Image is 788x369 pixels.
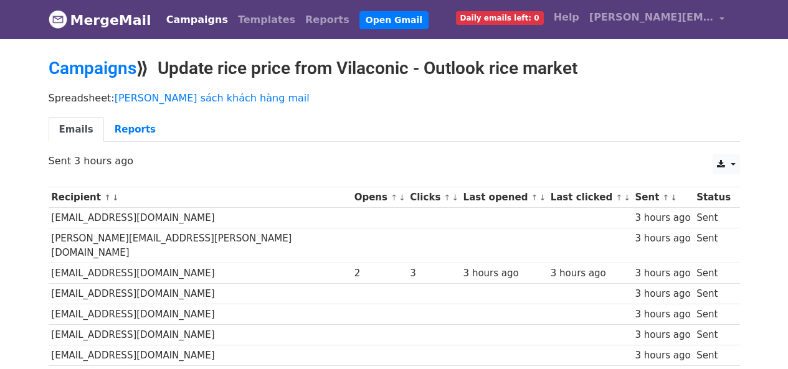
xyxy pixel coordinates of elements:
a: Reports [104,117,166,142]
a: [PERSON_NAME] sách khách hàng mail [115,92,310,104]
td: [EMAIL_ADDRESS][DOMAIN_NAME] [49,208,351,228]
th: Status [693,187,733,208]
td: Sent [693,263,733,283]
div: 3 hours ago [635,348,690,363]
a: ↑ [104,193,111,202]
td: [EMAIL_ADDRESS][DOMAIN_NAME] [49,283,351,304]
a: ↑ [444,193,451,202]
a: ↓ [624,193,630,202]
h2: ⟫ Update rice price from Vilaconic - Outlook rice market [49,58,740,79]
a: ↑ [391,193,397,202]
div: 3 hours ago [635,307,690,322]
td: Sent [693,228,733,263]
td: [EMAIL_ADDRESS][DOMAIN_NAME] [49,325,351,345]
div: 3 [410,266,457,281]
p: Sent 3 hours ago [49,154,740,167]
td: Sent [693,325,733,345]
a: ↓ [539,193,546,202]
div: 3 hours ago [635,211,690,225]
p: Spreadsheet: [49,91,740,105]
div: 3 hours ago [551,266,629,281]
a: ↓ [670,193,677,202]
th: Last clicked [548,187,632,208]
th: Last opened [460,187,548,208]
a: Reports [300,7,354,32]
a: Campaigns [49,58,136,78]
a: Daily emails left: 0 [451,5,549,30]
a: Templates [233,7,300,32]
td: [EMAIL_ADDRESS][DOMAIN_NAME] [49,263,351,283]
a: ↑ [663,193,670,202]
td: Sent [693,345,733,366]
td: Sent [693,208,733,228]
th: Opens [351,187,407,208]
td: [PERSON_NAME][EMAIL_ADDRESS][PERSON_NAME][DOMAIN_NAME] [49,228,351,263]
div: 3 hours ago [463,266,544,281]
div: 2 [354,266,404,281]
th: Recipient [49,187,351,208]
a: ↓ [399,193,406,202]
td: Sent [693,283,733,304]
img: MergeMail logo [49,10,67,29]
span: [PERSON_NAME][EMAIL_ADDRESS][DOMAIN_NAME] [589,10,714,25]
a: ↑ [615,193,622,202]
a: MergeMail [49,7,151,33]
a: ↓ [112,193,119,202]
th: Sent [632,187,694,208]
th: Clicks [407,187,460,208]
div: 3 hours ago [635,231,690,246]
td: [EMAIL_ADDRESS][DOMAIN_NAME] [49,345,351,366]
a: Campaigns [161,7,233,32]
td: [EMAIL_ADDRESS][DOMAIN_NAME] [49,304,351,325]
a: [PERSON_NAME][EMAIL_ADDRESS][DOMAIN_NAME] [584,5,730,34]
div: 3 hours ago [635,328,690,342]
div: 3 hours ago [635,287,690,301]
td: Sent [693,304,733,325]
a: Emails [49,117,104,142]
a: Help [549,5,584,30]
a: Open Gmail [359,11,429,29]
a: ↓ [452,193,458,202]
div: 3 hours ago [635,266,690,281]
a: ↑ [531,193,538,202]
span: Daily emails left: 0 [456,11,544,25]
